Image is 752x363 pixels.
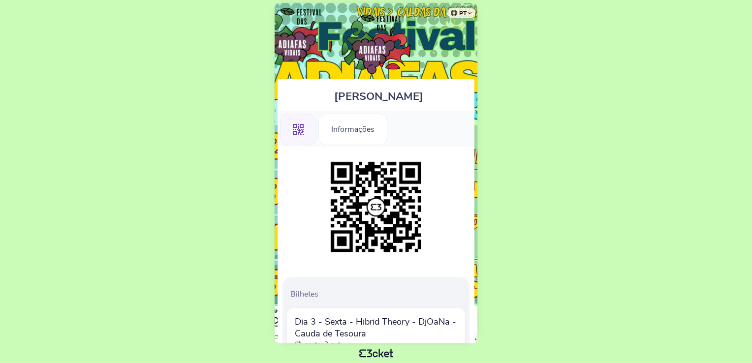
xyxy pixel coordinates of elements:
[305,339,341,349] p: sexta, 3 out
[326,157,426,257] img: 3295e535117b4bfd814fb1ece702f9d9.png
[295,316,457,339] span: Dia 3 - Sexta - Hibrid Theory - DjOaNa - Cauda de Tesoura
[334,89,423,104] span: [PERSON_NAME]
[333,13,420,74] img: Festival da Adiafas'25
[318,114,387,145] div: Informações
[290,289,466,300] p: Bilhetes
[318,123,387,134] a: Informações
